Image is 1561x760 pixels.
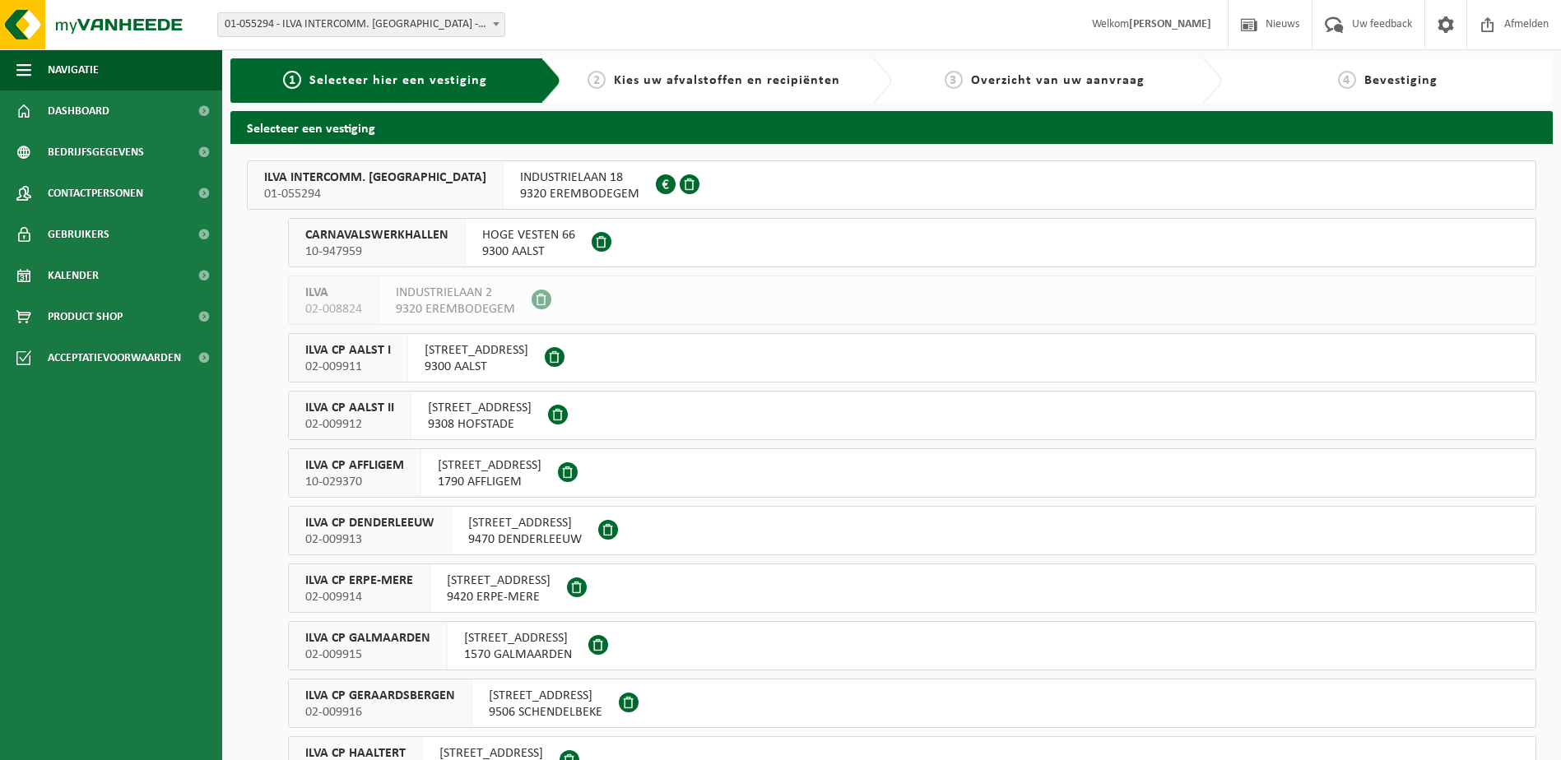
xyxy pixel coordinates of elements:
[588,71,606,89] span: 2
[305,342,391,359] span: ILVA CP AALST I
[305,285,362,301] span: ILVA
[305,515,434,531] span: ILVA CP DENDERLEEUW
[438,474,541,490] span: 1790 AFFLIGEM
[309,74,487,87] span: Selecteer hier een vestiging
[482,227,575,243] span: HOGE VESTEN 66
[438,457,541,474] span: [STREET_ADDRESS]
[425,342,528,359] span: [STREET_ADDRESS]
[305,359,391,375] span: 02-009911
[48,49,99,90] span: Navigatie
[288,563,1536,613] button: ILVA CP ERPE-MERE 02-009914 [STREET_ADDRESS]9420 ERPE-MERE
[288,679,1536,728] button: ILVA CP GERAARDSBERGEN 02-009916 [STREET_ADDRESS]9506 SCHENDELBEKE
[1364,74,1438,87] span: Bevestiging
[305,589,413,605] span: 02-009914
[264,186,486,202] span: 01-055294
[464,646,572,663] span: 1570 GALMAARDEN
[288,218,1536,267] button: CARNAVALSWERKHALLEN 10-947959 HOGE VESTEN 669300 AALST
[305,400,394,416] span: ILVA CP AALST II
[1129,18,1211,30] strong: [PERSON_NAME]
[520,186,639,202] span: 9320 EREMBODEGEM
[48,214,109,255] span: Gebruikers
[48,255,99,296] span: Kalender
[305,474,404,490] span: 10-029370
[305,572,413,589] span: ILVA CP ERPE-MERE
[48,132,144,173] span: Bedrijfsgegevens
[283,71,301,89] span: 1
[230,111,1553,143] h2: Selecteer een vestiging
[489,688,602,704] span: [STREET_ADDRESS]
[217,12,505,37] span: 01-055294 - ILVA INTERCOMM. EREMBODEGEM - EREMBODEGEM
[396,301,515,317] span: 9320 EREMBODEGEM
[288,391,1536,440] button: ILVA CP AALST II 02-009912 [STREET_ADDRESS]9308 HOFSTADE
[305,630,430,646] span: ILVA CP GALMAARDEN
[48,337,181,378] span: Acceptatievoorwaarden
[305,531,434,548] span: 02-009913
[971,74,1145,87] span: Overzicht van uw aanvraag
[945,71,963,89] span: 3
[489,704,602,721] span: 9506 SCHENDELBEKE
[305,688,455,704] span: ILVA CP GERAARDSBERGEN
[288,506,1536,555] button: ILVA CP DENDERLEEUW 02-009913 [STREET_ADDRESS]9470 DENDERLEEUW
[482,243,575,260] span: 9300 AALST
[468,531,582,548] span: 9470 DENDERLEEUW
[428,400,532,416] span: [STREET_ADDRESS]
[468,515,582,531] span: [STREET_ADDRESS]
[264,169,486,186] span: ILVA INTERCOMM. [GEOGRAPHIC_DATA]
[428,416,532,433] span: 9308 HOFSTADE
[396,285,515,301] span: INDUSTRIELAAN 2
[1338,71,1356,89] span: 4
[305,457,404,474] span: ILVA CP AFFLIGEM
[447,589,551,605] span: 9420 ERPE-MERE
[48,173,143,214] span: Contactpersonen
[247,160,1536,210] button: ILVA INTERCOMM. [GEOGRAPHIC_DATA] 01-055294 INDUSTRIELAAN 189320 EREMBODEGEM
[288,621,1536,670] button: ILVA CP GALMAARDEN 02-009915 [STREET_ADDRESS]1570 GALMAARDEN
[425,359,528,375] span: 9300 AALST
[305,646,430,663] span: 02-009915
[288,448,1536,498] button: ILVA CP AFFLIGEM 10-029370 [STREET_ADDRESS]1790 AFFLIGEM
[305,243,448,260] span: 10-947959
[305,301,362,317] span: 02-008824
[305,227,448,243] span: CARNAVALSWERKHALLEN
[464,630,572,646] span: [STREET_ADDRESS]
[48,90,109,132] span: Dashboard
[305,416,394,433] span: 02-009912
[614,74,840,87] span: Kies uw afvalstoffen en recipiënten
[48,296,123,337] span: Product Shop
[218,13,504,36] span: 01-055294 - ILVA INTERCOMM. EREMBODEGEM - EREMBODEGEM
[520,169,639,186] span: INDUSTRIELAAN 18
[447,572,551,589] span: [STREET_ADDRESS]
[305,704,455,721] span: 02-009916
[288,333,1536,382] button: ILVA CP AALST I 02-009911 [STREET_ADDRESS]9300 AALST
